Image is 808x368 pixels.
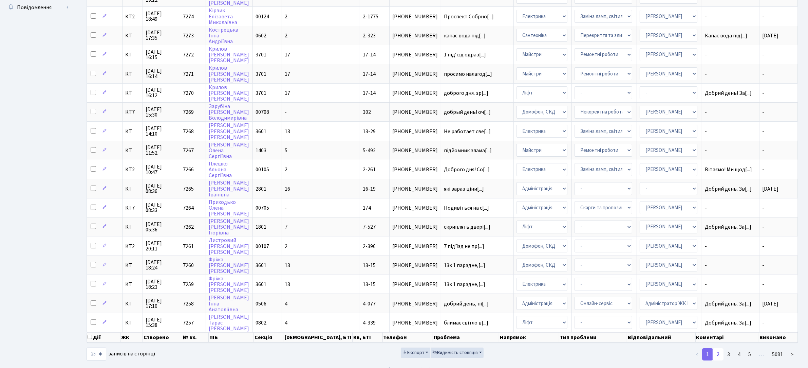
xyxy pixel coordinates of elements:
th: Виконано [759,332,798,343]
span: 17 [285,89,290,97]
label: записів на сторінці [87,348,155,361]
span: 7274 [183,13,194,20]
span: [PHONE_NUMBER] [392,71,438,77]
span: КТ [125,148,140,153]
a: 5081 [768,348,787,361]
th: ПІБ [209,332,254,343]
span: добрый день! оч[...] [444,108,491,116]
span: [PHONE_NUMBER] [392,129,438,134]
span: скриплять двері[...] [444,223,490,231]
span: 4 [285,319,287,327]
span: 2 [285,243,287,250]
span: - [762,89,764,97]
span: 2-261 [363,166,376,173]
a: Фріжа[PERSON_NAME][PERSON_NAME] [209,256,249,275]
span: - [705,244,756,249]
span: 7269 [183,108,194,116]
span: 13 [285,262,290,269]
span: капає вода під[...] [444,32,486,39]
span: 2 [285,166,287,173]
span: 1403 [256,147,266,154]
span: [DATE] 17:35 [146,30,177,41]
span: КТ7 [125,205,140,211]
span: 4-339 [363,319,376,327]
span: [DATE] 10:47 [146,164,177,175]
span: Проспект Собрно[...] [444,13,494,20]
th: ЖК [120,332,143,343]
span: - [705,71,756,77]
span: - [762,204,764,212]
select: записів на сторінці [87,348,106,361]
span: 4-077 [363,300,376,308]
span: блимає світло в[...] [444,319,488,327]
a: 5 [744,348,755,361]
a: 3 [723,348,734,361]
a: [PERSON_NAME][PERSON_NAME][PERSON_NAME] [209,122,249,141]
a: Листровий[PERSON_NAME][PERSON_NAME] [209,237,249,256]
span: 2-396 [363,243,376,250]
span: КТ [125,129,140,134]
span: 7266 [183,166,194,173]
span: КТ [125,224,140,230]
a: [PERSON_NAME]Тарас[PERSON_NAME] [209,313,249,332]
span: 3601 [256,281,266,288]
th: Кв, БТІ [353,332,383,343]
span: 16 [285,185,290,193]
span: 1 підʼїзд одраз[...] [444,51,486,58]
span: добрий день, пі[...] [444,300,489,308]
span: [DATE] 08:36 [146,183,177,194]
th: Тип проблеми [559,332,627,343]
span: - [705,109,756,115]
span: просимо налагод[...] [444,70,492,78]
span: [DATE] 16:12 [146,87,177,98]
span: [PHONE_NUMBER] [392,263,438,268]
span: [DATE] 05:36 [146,222,177,232]
span: - [705,14,756,19]
span: 13-15 [363,281,376,288]
span: 00105 [256,166,269,173]
span: - [285,204,287,212]
a: ПриходькоОлена[PERSON_NAME] [209,198,249,217]
span: [DATE] 17:10 [146,298,177,309]
span: - [762,319,764,327]
th: [DEMOGRAPHIC_DATA], БТІ [284,332,353,343]
span: - [762,13,764,20]
span: КТ [125,301,140,306]
span: [PHONE_NUMBER] [392,14,438,19]
span: 7271 [183,70,194,78]
a: Повідомлення [3,1,71,14]
span: [DATE] 14:10 [146,126,177,137]
th: Проблема [433,332,500,343]
span: 13 [285,281,290,288]
span: [DATE] [762,32,778,39]
span: 2-1775 [363,13,378,20]
span: - [285,108,287,116]
span: 7258 [183,300,194,308]
span: [DATE] [762,185,778,193]
th: Напрямок [499,332,559,343]
span: КТ [125,71,140,77]
span: Експорт [402,349,425,356]
span: Доброго дня! Со[...] [444,166,490,173]
span: 17-14 [363,89,376,97]
span: підйомник злама[...] [444,147,492,154]
span: [DATE] 15:30 [146,107,177,118]
span: 7270 [183,89,194,97]
span: [PHONE_NUMBER] [392,90,438,96]
span: які зараз ціни[...] [444,185,484,193]
span: КТ [125,90,140,96]
span: КТ2 [125,244,140,249]
span: 0802 [256,319,266,327]
th: Телефон [383,332,433,343]
span: [PHONE_NUMBER] [392,244,438,249]
a: [PERSON_NAME][PERSON_NAME]Ігорівна [209,217,249,236]
span: КТ [125,320,140,326]
span: Подивіться на с[...] [444,204,489,212]
span: КТ [125,52,140,57]
span: 17-14 [363,70,376,78]
span: - [705,205,756,211]
a: Фріжа[PERSON_NAME][PERSON_NAME] [209,275,249,294]
span: 4 [285,300,287,308]
a: Зарубіна[PERSON_NAME]Володимирівна [209,103,249,122]
span: [DATE] 20:11 [146,241,177,251]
